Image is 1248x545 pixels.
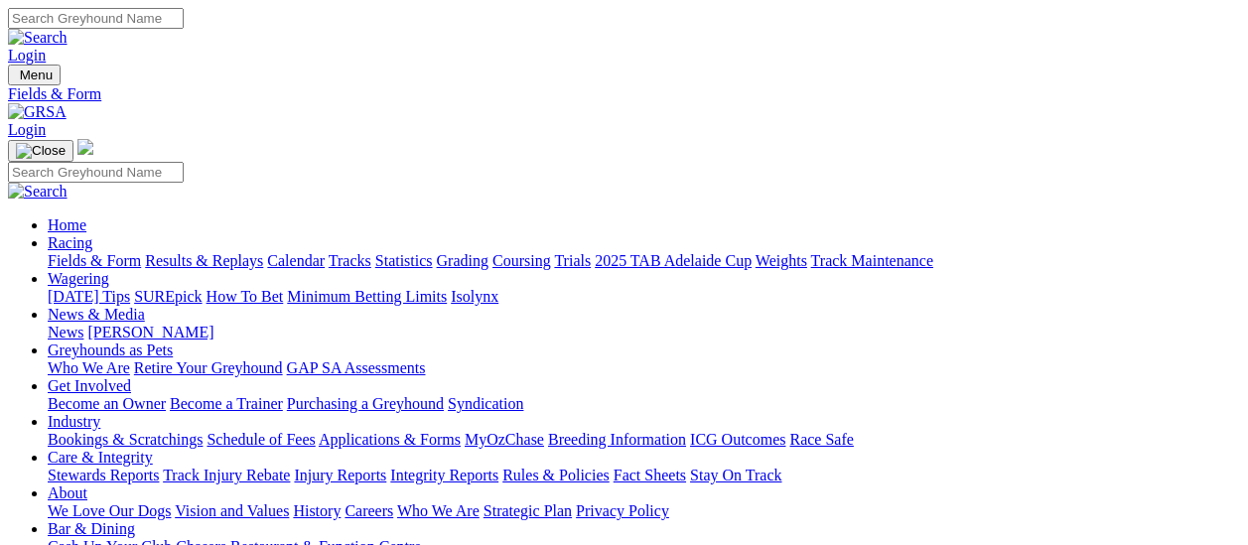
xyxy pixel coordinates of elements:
[48,270,109,287] a: Wagering
[48,520,135,537] a: Bar & Dining
[329,252,371,269] a: Tracks
[48,431,203,448] a: Bookings & Scratchings
[48,502,1240,520] div: About
[48,324,1240,341] div: News & Media
[502,467,610,483] a: Rules & Policies
[175,502,289,519] a: Vision and Values
[614,467,686,483] a: Fact Sheets
[48,234,92,251] a: Racing
[48,467,1240,484] div: Care & Integrity
[48,252,141,269] a: Fields & Form
[789,431,853,448] a: Race Safe
[48,395,1240,413] div: Get Involved
[87,324,213,341] a: [PERSON_NAME]
[484,502,572,519] a: Strategic Plan
[48,467,159,483] a: Stewards Reports
[319,431,461,448] a: Applications & Forms
[8,162,184,183] input: Search
[576,502,669,519] a: Privacy Policy
[48,359,1240,377] div: Greyhounds as Pets
[8,29,68,47] img: Search
[448,395,523,412] a: Syndication
[48,324,83,341] a: News
[48,216,86,233] a: Home
[437,252,488,269] a: Grading
[48,288,1240,306] div: Wagering
[48,252,1240,270] div: Racing
[554,252,591,269] a: Trials
[293,502,341,519] a: History
[134,288,202,305] a: SUREpick
[170,395,283,412] a: Become a Trainer
[811,252,933,269] a: Track Maintenance
[548,431,686,448] a: Breeding Information
[134,359,283,376] a: Retire Your Greyhound
[48,431,1240,449] div: Industry
[16,143,66,159] img: Close
[48,449,153,466] a: Care & Integrity
[8,121,46,138] a: Login
[8,47,46,64] a: Login
[48,341,173,358] a: Greyhounds as Pets
[8,65,61,85] button: Toggle navigation
[207,431,315,448] a: Schedule of Fees
[756,252,807,269] a: Weights
[287,359,426,376] a: GAP SA Assessments
[48,395,166,412] a: Become an Owner
[48,288,130,305] a: [DATE] Tips
[294,467,386,483] a: Injury Reports
[375,252,433,269] a: Statistics
[207,288,284,305] a: How To Bet
[20,68,53,82] span: Menu
[465,431,544,448] a: MyOzChase
[8,140,73,162] button: Toggle navigation
[451,288,498,305] a: Isolynx
[492,252,551,269] a: Coursing
[690,431,785,448] a: ICG Outcomes
[397,502,480,519] a: Who We Are
[48,377,131,394] a: Get Involved
[690,467,781,483] a: Stay On Track
[8,183,68,201] img: Search
[345,502,393,519] a: Careers
[77,139,93,155] img: logo-grsa-white.png
[8,8,184,29] input: Search
[390,467,498,483] a: Integrity Reports
[48,484,87,501] a: About
[48,306,145,323] a: News & Media
[595,252,752,269] a: 2025 TAB Adelaide Cup
[48,413,100,430] a: Industry
[287,395,444,412] a: Purchasing a Greyhound
[287,288,447,305] a: Minimum Betting Limits
[163,467,290,483] a: Track Injury Rebate
[145,252,263,269] a: Results & Replays
[48,502,171,519] a: We Love Our Dogs
[267,252,325,269] a: Calendar
[8,103,67,121] img: GRSA
[8,85,1240,103] a: Fields & Form
[48,359,130,376] a: Who We Are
